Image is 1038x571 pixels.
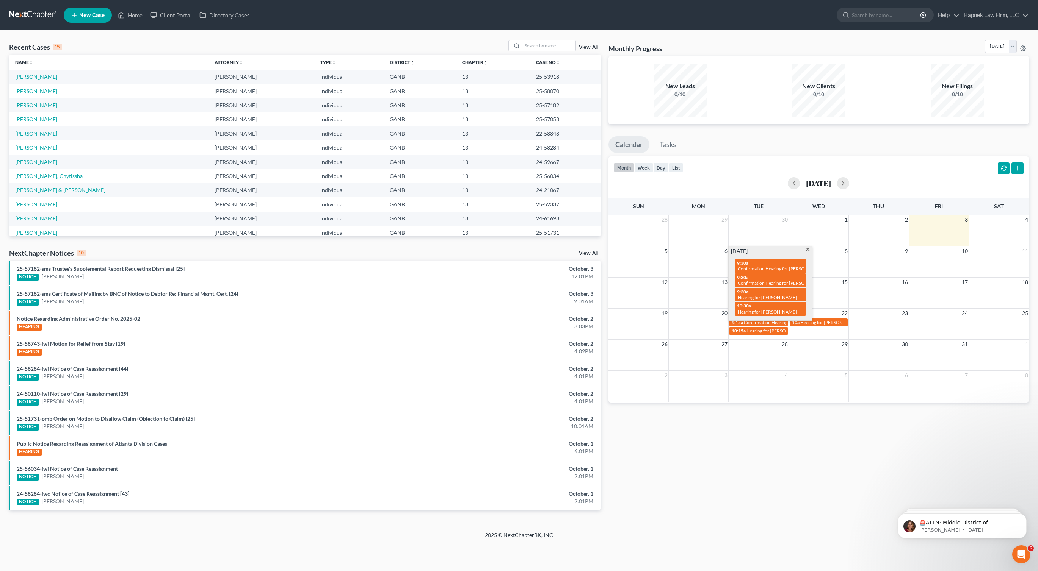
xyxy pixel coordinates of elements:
td: Individual [314,169,384,183]
div: October, 1 [406,465,593,473]
td: 25-58070 [530,84,601,98]
i: unfold_more [483,61,488,65]
span: 29 [721,215,728,224]
div: NOTICE [17,399,39,406]
span: 1 [1024,340,1029,349]
a: Typeunfold_more [320,59,336,65]
td: [PERSON_NAME] [209,169,314,183]
span: 7 [964,371,969,380]
span: Hearing for [PERSON_NAME], III [800,320,866,325]
span: Mon [692,203,705,209]
div: NOTICE [17,299,39,306]
div: NextChapter Notices [9,248,86,257]
span: 8 [844,246,848,256]
button: week [634,162,653,173]
span: 20 [721,309,728,318]
div: October, 2 [406,390,593,398]
td: [PERSON_NAME] [209,98,314,112]
td: [PERSON_NAME] [209,84,314,98]
span: 3 [964,215,969,224]
span: 30 [781,215,789,224]
div: October, 2 [406,415,593,423]
td: 13 [456,226,530,240]
div: NOTICE [17,374,39,381]
span: Confirmation Hearing for [PERSON_NAME] [738,280,825,286]
a: [PERSON_NAME] [42,498,84,505]
div: October, 2 [406,340,593,348]
a: [PERSON_NAME] [42,423,84,430]
span: 1 [844,215,848,224]
a: [PERSON_NAME] [42,298,84,305]
span: 9 [904,246,909,256]
span: 12 [661,278,668,287]
span: 31 [961,340,969,349]
span: Sat [994,203,1004,209]
td: GANB [384,183,456,197]
td: Individual [314,140,384,154]
a: [PERSON_NAME] [42,373,84,380]
div: October, 2 [406,365,593,373]
td: GANB [384,226,456,240]
span: Hearing for [PERSON_NAME] [746,328,806,334]
button: list [669,162,683,173]
td: 24-58284 [530,140,601,154]
a: [PERSON_NAME] [15,73,57,80]
div: New Leads [654,82,707,90]
td: [PERSON_NAME] [209,155,314,169]
span: Fri [935,203,943,209]
span: 28 [781,340,789,349]
a: Districtunfold_more [390,59,415,65]
i: unfold_more [410,61,415,65]
td: 13 [456,197,530,211]
span: Confirmation Hearing for [PERSON_NAME] [744,320,831,325]
span: 10:30a [737,303,751,309]
div: October, 3 [406,265,593,273]
td: Individual [314,226,384,240]
td: 13 [456,212,530,226]
i: unfold_more [556,61,560,65]
a: [PERSON_NAME], Chytissha [15,173,83,179]
td: Individual [314,197,384,211]
div: 6:01PM [406,448,593,455]
a: Directory Cases [196,8,254,22]
span: 17 [961,278,969,287]
div: 12:01PM [406,273,593,280]
div: HEARING [17,324,42,331]
span: 4 [1024,215,1029,224]
span: 15 [841,278,848,287]
td: [PERSON_NAME] [209,226,314,240]
a: 24-58284-jwj Notice of Case Reassignment [44] [17,365,128,372]
h3: Monthly Progress [608,44,662,53]
a: [PERSON_NAME] [15,201,57,207]
div: 2:01AM [406,298,593,305]
span: 13 [721,278,728,287]
div: 4:02PM [406,348,593,355]
td: Individual [314,212,384,226]
div: 10 [77,250,86,256]
td: GANB [384,112,456,126]
span: 9:15a [732,320,743,325]
div: HEARING [17,449,42,456]
a: Case Nounfold_more [536,59,560,65]
div: 4:01PM [406,373,593,380]
div: 0/10 [931,90,984,98]
span: [DATE] [731,247,748,255]
td: Individual [314,84,384,98]
a: [PERSON_NAME] [42,398,84,405]
span: 26 [661,340,668,349]
span: 23 [901,309,909,318]
td: 25-52337 [530,197,601,211]
td: GANB [384,140,456,154]
div: 8:03PM [406,323,593,330]
span: 22 [841,309,848,318]
span: 9:30a [737,289,748,295]
span: 28 [661,215,668,224]
a: 25-57182-sms Certificate of Mailing by BNC of Notice to Debtor Re: Financial Mgmt. Cert. [24] [17,290,238,297]
div: 15 [53,44,62,50]
div: October, 1 [406,490,593,498]
a: Tasks [653,136,683,153]
span: Hearing for [PERSON_NAME] [738,295,797,300]
a: Client Portal [146,8,196,22]
iframe: Intercom live chat [1012,545,1030,563]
